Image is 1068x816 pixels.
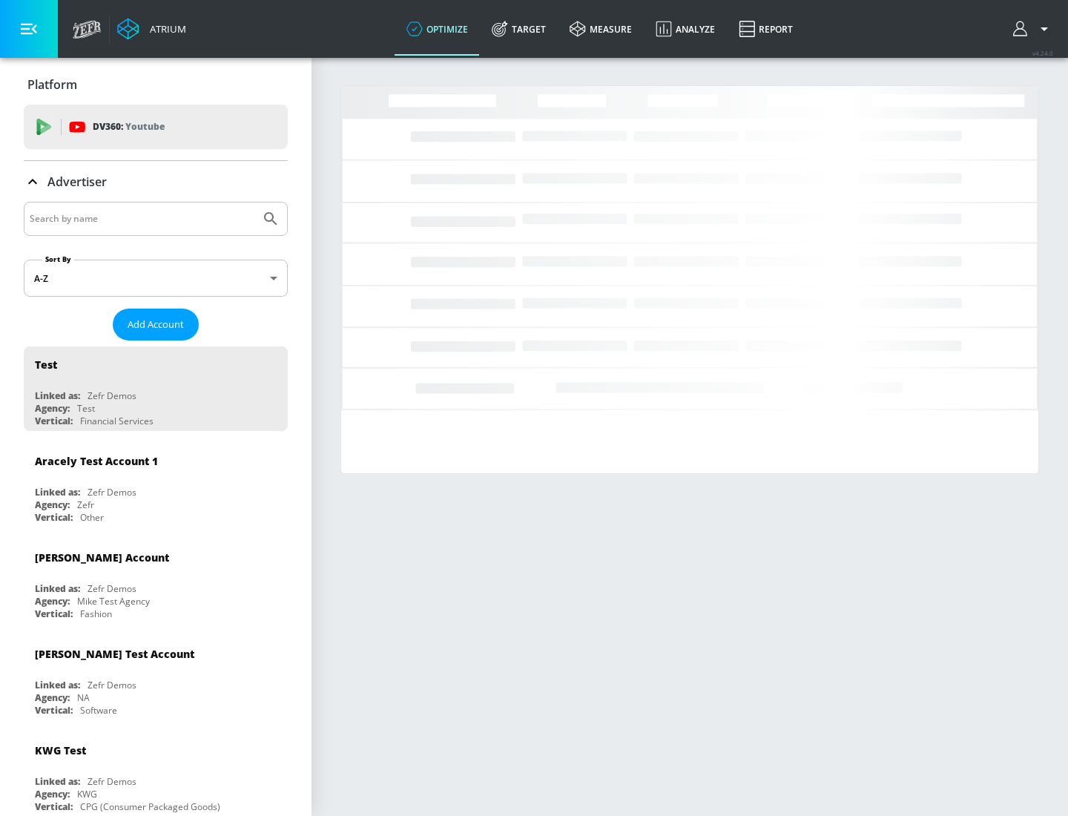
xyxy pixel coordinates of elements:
div: Agency: [35,402,70,415]
p: Advertiser [47,174,107,190]
div: Aracely Test Account 1Linked as:Zefr DemosAgency:ZefrVertical:Other [24,443,288,527]
p: Youtube [125,119,165,134]
div: Zefr [77,499,94,511]
div: Atrium [144,22,186,36]
div: KWG [77,788,97,800]
div: KWG Test [35,743,86,757]
div: Zefr Demos [88,775,136,788]
div: Vertical: [35,800,73,813]
div: Test [35,358,57,372]
div: Linked as: [35,679,80,691]
div: Zefr Demos [88,389,136,402]
div: Test [77,402,95,415]
div: [PERSON_NAME] Test AccountLinked as:Zefr DemosAgency:NAVertical:Software [24,636,288,720]
div: Linked as: [35,486,80,499]
button: Add Account [113,309,199,340]
div: DV360: Youtube [24,105,288,149]
a: Analyze [644,2,727,56]
div: Linked as: [35,582,80,595]
div: Vertical: [35,511,73,524]
div: Vertical: [35,608,73,620]
div: CPG (Consumer Packaged Goods) [80,800,220,813]
div: Agency: [35,499,70,511]
div: Zefr Demos [88,582,136,595]
div: TestLinked as:Zefr DemosAgency:TestVertical:Financial Services [24,346,288,431]
div: Mike Test Agency [77,595,150,608]
div: NA [77,691,90,704]
div: Agency: [35,595,70,608]
label: Sort By [42,254,74,264]
div: [PERSON_NAME] Account [35,550,169,565]
div: Other [80,511,104,524]
div: Vertical: [35,704,73,717]
div: Aracely Test Account 1 [35,454,158,468]
span: Add Account [128,316,184,333]
div: Zefr Demos [88,679,136,691]
a: optimize [395,2,480,56]
div: Advertiser [24,161,288,203]
a: Atrium [117,18,186,40]
div: Software [80,704,117,717]
div: Zefr Demos [88,486,136,499]
a: Target [480,2,558,56]
p: Platform [27,76,77,93]
div: Financial Services [80,415,154,427]
a: measure [558,2,644,56]
div: [PERSON_NAME] AccountLinked as:Zefr DemosAgency:Mike Test AgencyVertical:Fashion [24,539,288,624]
div: Agency: [35,788,70,800]
input: Search by name [30,209,254,228]
div: A-Z [24,260,288,297]
a: Report [727,2,805,56]
div: Vertical: [35,415,73,427]
div: Fashion [80,608,112,620]
div: Agency: [35,691,70,704]
div: Linked as: [35,775,80,788]
div: [PERSON_NAME] Test Account [35,647,194,661]
p: DV360: [93,119,165,135]
div: Platform [24,64,288,105]
span: v 4.24.0 [1032,49,1053,57]
div: Linked as: [35,389,80,402]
